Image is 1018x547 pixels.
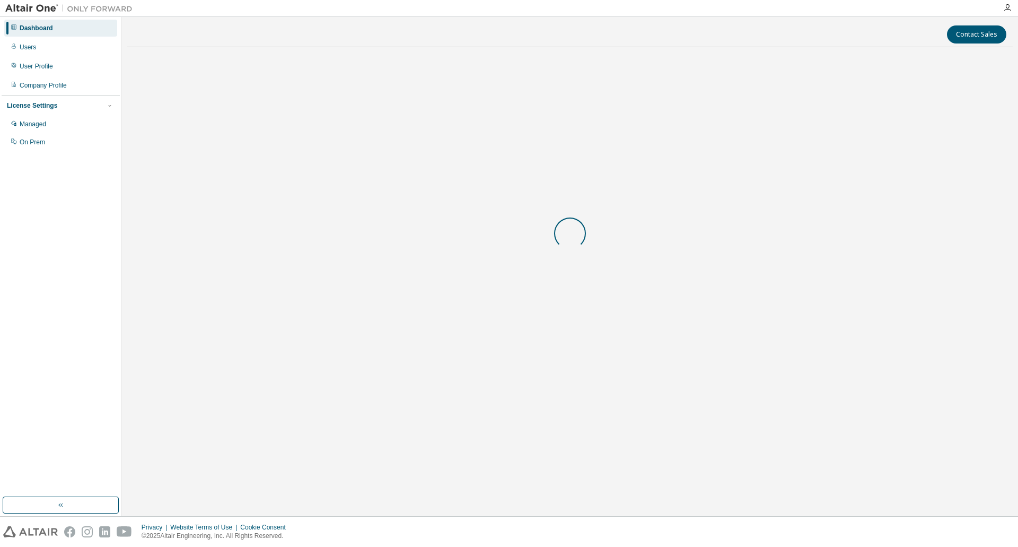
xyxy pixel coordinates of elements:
[64,526,75,537] img: facebook.svg
[20,81,67,90] div: Company Profile
[99,526,110,537] img: linkedin.svg
[240,523,292,532] div: Cookie Consent
[5,3,138,14] img: Altair One
[117,526,132,537] img: youtube.svg
[20,24,53,32] div: Dashboard
[20,120,46,128] div: Managed
[7,101,57,110] div: License Settings
[142,532,292,541] p: © 2025 Altair Engineering, Inc. All Rights Reserved.
[20,62,53,71] div: User Profile
[170,523,240,532] div: Website Terms of Use
[947,25,1006,44] button: Contact Sales
[142,523,170,532] div: Privacy
[3,526,58,537] img: altair_logo.svg
[20,43,36,51] div: Users
[20,138,45,146] div: On Prem
[82,526,93,537] img: instagram.svg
